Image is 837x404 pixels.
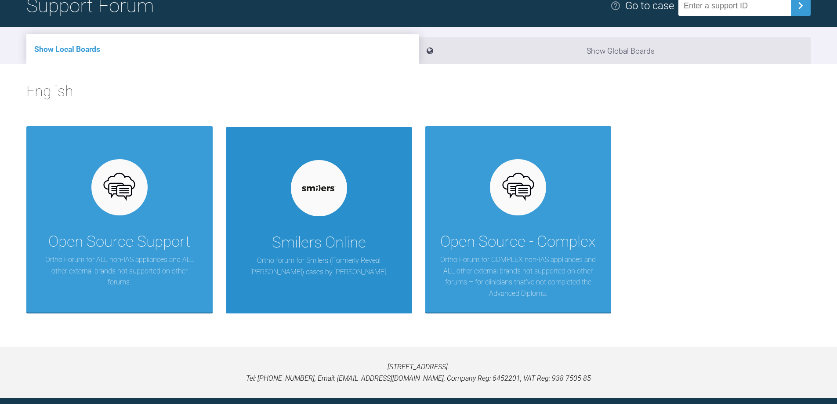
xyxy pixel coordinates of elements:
[102,171,136,204] img: opensource.6e495855.svg
[26,34,419,64] li: Show Local Boards
[440,229,596,254] div: Open Source - Complex
[438,254,598,299] p: Ortho Forum for COMPLEX non-IAS appliances and ALL other external brands not supported on other f...
[226,126,412,313] a: Smilers OnlineOrtho forum for Smilers (Formerly Reveal [PERSON_NAME]) cases by [PERSON_NAME].
[239,255,399,277] p: Ortho forum for Smilers (Formerly Reveal [PERSON_NAME]) cases by [PERSON_NAME].
[48,229,190,254] div: Open Source Support
[272,230,366,255] div: Smilers Online
[425,126,612,313] a: Open Source - ComplexOrtho Forum for COMPLEX non-IAS appliances and ALL other external brands not...
[14,361,823,384] p: [STREET_ADDRESS]. Tel: [PHONE_NUMBER], Email: [EMAIL_ADDRESS][DOMAIN_NAME], Company Reg: 6452201,...
[302,185,336,191] img: smilers.ad3bdde1.svg
[26,79,811,111] h2: English
[501,171,535,204] img: opensource.6e495855.svg
[610,0,621,11] img: help.e70b9f3d.svg
[419,37,811,64] li: Show Global Boards
[26,126,213,313] a: Open Source SupportOrtho Forum for ALL non-IAS appliances and ALL other external brands not suppo...
[40,254,199,288] p: Ortho Forum for ALL non-IAS appliances and ALL other external brands not supported on other forums.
